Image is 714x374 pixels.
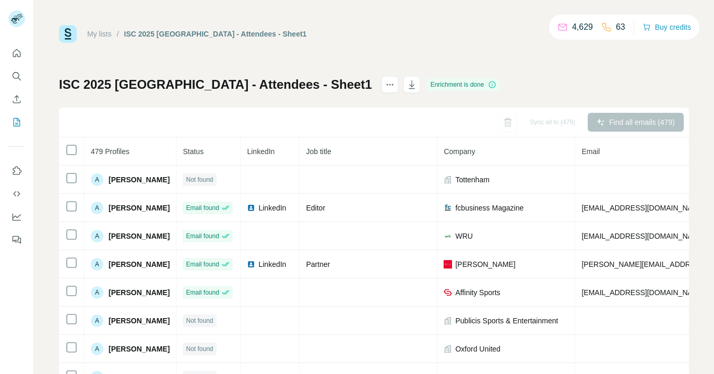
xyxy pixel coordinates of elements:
span: Oxford United [455,344,500,354]
span: 479 Profiles [91,147,129,156]
span: Partner [306,260,330,268]
span: [PERSON_NAME] [109,174,170,185]
img: company-logo [444,204,452,212]
p: 63 [616,21,625,33]
span: [PERSON_NAME] [109,315,170,326]
span: [PERSON_NAME] [455,259,515,270]
div: A [91,343,103,355]
span: Not found [186,175,213,184]
img: company-logo [444,260,452,268]
img: LinkedIn logo [247,260,255,268]
span: [EMAIL_ADDRESS][DOMAIN_NAME] [581,204,705,212]
li: / [117,29,119,39]
button: My lists [8,113,25,132]
span: Not found [186,344,213,354]
span: WRU [455,231,472,241]
span: Company [444,147,475,156]
span: Editor [306,204,325,212]
a: My lists [87,30,112,38]
span: LinkedIn [247,147,275,156]
button: Search [8,67,25,86]
span: Email found [186,203,219,213]
span: Publicis Sports & Entertainment [455,315,558,326]
div: ISC 2025 [GEOGRAPHIC_DATA] - Attendees - Sheet1 [124,29,307,39]
button: Quick start [8,44,25,63]
span: [EMAIL_ADDRESS][DOMAIN_NAME] [581,232,705,240]
div: A [91,258,103,271]
p: 4,629 [572,21,593,33]
span: Job title [306,147,331,156]
span: Not found [186,316,213,325]
span: Email [581,147,600,156]
div: A [91,314,103,327]
img: LinkedIn logo [247,204,255,212]
div: A [91,202,103,214]
span: Tottenham [455,174,489,185]
span: Email found [186,288,219,297]
span: Email found [186,231,219,241]
button: Dashboard [8,207,25,226]
div: A [91,173,103,186]
span: [PERSON_NAME] [109,231,170,241]
img: Surfe Logo [59,25,77,43]
span: [PERSON_NAME] [109,287,170,298]
span: [PERSON_NAME] [109,259,170,270]
span: [PERSON_NAME] [109,203,170,213]
button: Enrich CSV [8,90,25,109]
span: Affinity Sports [455,287,500,298]
div: A [91,286,103,299]
span: Email found [186,260,219,269]
span: fcbusiness Magazine [455,203,523,213]
h1: ISC 2025 [GEOGRAPHIC_DATA] - Attendees - Sheet1 [59,76,372,93]
button: Use Surfe API [8,184,25,203]
button: Feedback [8,230,25,249]
img: company-logo [444,288,452,297]
span: Status [183,147,204,156]
img: company-logo [444,232,452,240]
div: A [91,230,103,242]
button: Use Surfe on LinkedIn [8,161,25,180]
span: LinkedIn [258,259,286,270]
span: LinkedIn [258,203,286,213]
span: [PERSON_NAME] [109,344,170,354]
button: Buy credits [642,20,691,34]
button: actions [382,76,398,93]
span: [EMAIL_ADDRESS][DOMAIN_NAME] [581,288,705,297]
div: Enrichment is done [427,78,500,91]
